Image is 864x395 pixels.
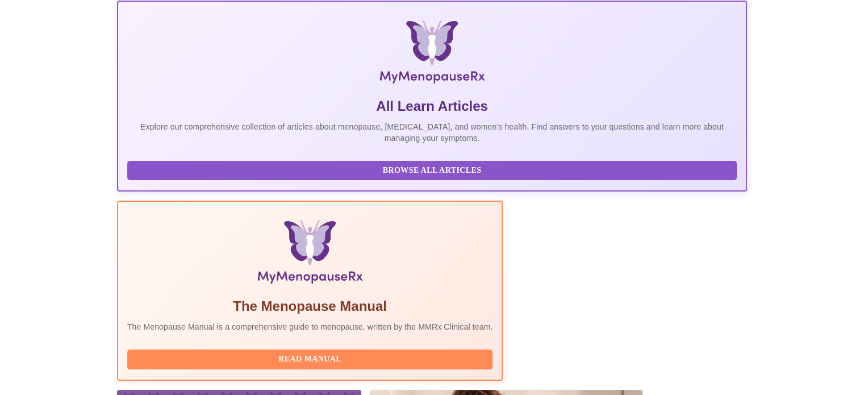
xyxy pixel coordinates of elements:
img: Menopause Manual [185,220,435,288]
p: Explore our comprehensive collection of articles about menopause, [MEDICAL_DATA], and women's hea... [127,121,737,144]
span: Read Manual [139,352,482,367]
span: Browse All Articles [139,164,726,178]
h5: The Menopause Manual [127,297,493,315]
button: Read Manual [127,350,493,369]
button: Browse All Articles [127,161,737,181]
h5: All Learn Articles [127,97,737,115]
a: Browse All Articles [127,165,740,174]
img: MyMenopauseRx Logo [222,20,642,88]
a: Read Manual [127,354,496,363]
p: The Menopause Manual is a comprehensive guide to menopause, written by the MMRx Clinical team. [127,321,493,332]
